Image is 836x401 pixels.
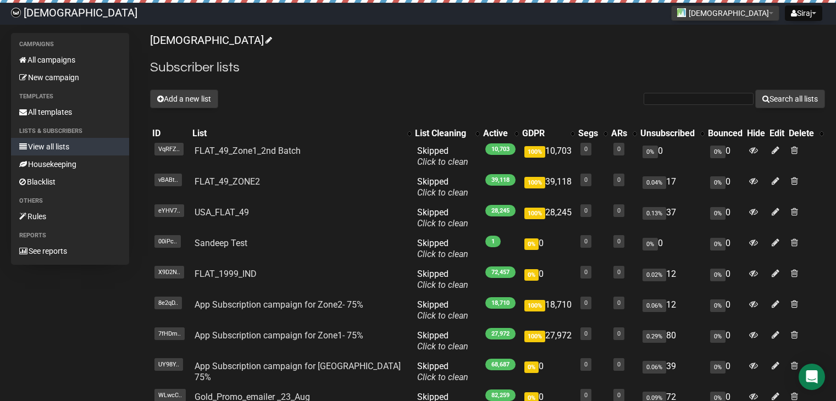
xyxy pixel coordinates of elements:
[11,90,129,103] li: Templates
[195,269,257,279] a: FLAT_1999_IND
[584,238,588,245] a: 0
[710,176,726,189] span: 0%
[11,103,129,121] a: All templates
[417,280,468,290] a: Click to clean
[417,218,468,229] a: Click to clean
[485,174,516,186] span: 39,118
[584,176,588,183] a: 0
[706,264,745,295] td: 0
[11,69,129,86] a: New campaign
[192,128,402,139] div: List
[417,249,468,259] a: Click to clean
[154,204,184,217] span: eYHV7..
[417,157,468,167] a: Click to clean
[520,357,576,387] td: 0
[195,146,301,156] a: FLAT_49_Zone1_2nd Batch
[677,8,686,17] img: 1.jpg
[638,357,706,387] td: 39
[195,207,249,218] a: USA_FLAT_49
[584,299,588,307] a: 0
[11,138,129,155] a: View all lists
[11,51,129,69] a: All campaigns
[524,269,539,281] span: 0%
[643,238,658,250] span: 0%
[154,327,185,340] span: 7fHDm..
[417,207,468,229] span: Skipped
[524,146,545,158] span: 100%
[745,126,767,141] th: Hide: No sort applied, sorting is disabled
[195,299,363,310] a: App Subscription campaign for Zone2- 75%
[617,269,621,276] a: 0
[638,326,706,357] td: 80
[520,172,576,203] td: 39,118
[11,194,129,208] li: Others
[11,155,129,173] a: Housekeeping
[522,128,565,139] div: GDPR
[617,299,621,307] a: 0
[150,34,270,47] a: [DEMOGRAPHIC_DATA]
[576,126,609,141] th: Segs: No sort applied, activate to apply an ascending sort
[617,207,621,214] a: 0
[485,205,516,216] span: 28,245
[710,207,726,220] span: 0%
[747,128,765,139] div: Hide
[485,236,501,247] span: 1
[154,235,181,248] span: 00iPc..
[708,128,743,139] div: Bounced
[671,5,779,21] button: [DEMOGRAPHIC_DATA]
[11,229,129,242] li: Reports
[643,269,666,281] span: 0.02%
[195,176,260,187] a: FLAT_49_ZONE2
[710,330,726,343] span: 0%
[520,264,576,295] td: 0
[617,330,621,337] a: 0
[706,126,745,141] th: Bounced: No sort applied, sorting is disabled
[638,233,706,264] td: 0
[485,389,516,401] span: 82,259
[415,128,470,139] div: List Cleaning
[152,128,188,139] div: ID
[520,141,576,172] td: 10,703
[617,361,621,368] a: 0
[584,207,588,214] a: 0
[755,90,825,108] button: Search all lists
[524,361,539,373] span: 0%
[710,146,726,158] span: 0%
[706,233,745,264] td: 0
[417,269,468,290] span: Skipped
[154,143,184,155] span: VqRFZ..
[643,146,658,158] span: 0%
[520,295,576,326] td: 18,710
[520,203,576,233] td: 28,245
[520,233,576,264] td: 0
[787,126,825,141] th: Delete: No sort applied, activate to apply an ascending sort
[584,330,588,337] a: 0
[11,242,129,260] a: See reports
[195,238,247,248] a: Sandeep Test
[643,176,666,189] span: 0.04%
[643,299,666,312] span: 0.06%
[617,146,621,153] a: 0
[520,126,576,141] th: GDPR: No sort applied, activate to apply an ascending sort
[584,361,588,368] a: 0
[710,269,726,281] span: 0%
[584,269,588,276] a: 0
[785,5,822,21] button: Siraj
[11,173,129,191] a: Blacklist
[638,264,706,295] td: 12
[485,143,516,155] span: 10,703
[638,126,706,141] th: Unsubscribed: No sort applied, activate to apply an ascending sort
[417,372,468,382] a: Click to clean
[706,203,745,233] td: 0
[584,392,588,399] a: 0
[11,125,129,138] li: Lists & subscribers
[706,326,745,357] td: 0
[150,126,190,141] th: ID: No sort applied, sorting is disabled
[481,126,520,141] th: Active: No sort applied, activate to apply an ascending sort
[584,146,588,153] a: 0
[578,128,598,139] div: Segs
[154,297,182,309] span: 8e2qD..
[485,297,516,309] span: 18,710
[706,141,745,172] td: 0
[640,128,695,139] div: Unsubscribed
